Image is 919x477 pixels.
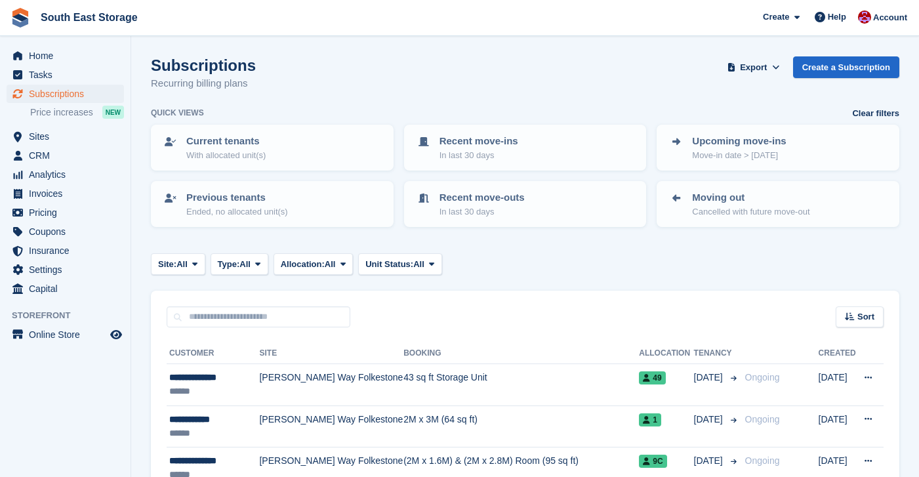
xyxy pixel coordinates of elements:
[281,258,325,271] span: Allocation:
[873,11,907,24] span: Account
[167,343,259,364] th: Customer
[439,205,525,218] p: In last 30 days
[239,258,251,271] span: All
[176,258,188,271] span: All
[29,241,108,260] span: Insurance
[7,325,124,344] a: menu
[29,165,108,184] span: Analytics
[7,127,124,146] a: menu
[694,413,725,426] span: [DATE]
[7,66,124,84] a: menu
[274,253,354,275] button: Allocation: All
[7,165,124,184] a: menu
[725,56,783,78] button: Export
[403,405,639,447] td: 2M x 3M (64 sq ft)
[439,190,525,205] p: Recent move-outs
[29,280,108,298] span: Capital
[7,47,124,65] a: menu
[151,107,204,119] h6: Quick views
[7,184,124,203] a: menu
[7,222,124,241] a: menu
[7,85,124,103] a: menu
[29,203,108,222] span: Pricing
[29,325,108,344] span: Online Store
[186,134,266,149] p: Current tenants
[29,146,108,165] span: CRM
[186,205,288,218] p: Ended, no allocated unit(s)
[639,455,666,468] span: 9C
[102,106,124,119] div: NEW
[29,127,108,146] span: Sites
[152,182,392,226] a: Previous tenants Ended, no allocated unit(s)
[819,343,856,364] th: Created
[828,10,846,24] span: Help
[763,10,789,24] span: Create
[151,56,256,74] h1: Subscriptions
[30,105,124,119] a: Price increases NEW
[259,364,403,406] td: [PERSON_NAME] Way Folkestone
[694,343,740,364] th: Tenancy
[692,190,809,205] p: Moving out
[858,10,871,24] img: Roger Norris
[35,7,143,28] a: South East Storage
[639,343,693,364] th: Allocation
[186,190,288,205] p: Previous tenants
[793,56,899,78] a: Create a Subscription
[29,222,108,241] span: Coupons
[745,372,780,383] span: Ongoing
[658,182,898,226] a: Moving out Cancelled with future move-out
[29,66,108,84] span: Tasks
[745,414,780,425] span: Ongoing
[325,258,336,271] span: All
[29,47,108,65] span: Home
[151,76,256,91] p: Recurring billing plans
[639,371,665,384] span: 49
[405,182,645,226] a: Recent move-outs In last 30 days
[852,107,899,120] a: Clear filters
[29,184,108,203] span: Invoices
[7,280,124,298] a: menu
[692,134,786,149] p: Upcoming move-ins
[30,106,93,119] span: Price increases
[259,343,403,364] th: Site
[152,126,392,169] a: Current tenants With allocated unit(s)
[218,258,240,271] span: Type:
[692,149,786,162] p: Move-in date > [DATE]
[12,309,131,322] span: Storefront
[403,343,639,364] th: Booking
[692,205,809,218] p: Cancelled with future move-out
[186,149,266,162] p: With allocated unit(s)
[259,405,403,447] td: [PERSON_NAME] Way Folkestone
[639,413,661,426] span: 1
[694,371,725,384] span: [DATE]
[819,364,856,406] td: [DATE]
[658,126,898,169] a: Upcoming move-ins Move-in date > [DATE]
[29,85,108,103] span: Subscriptions
[211,253,268,275] button: Type: All
[439,149,518,162] p: In last 30 days
[7,146,124,165] a: menu
[413,258,424,271] span: All
[405,126,645,169] a: Recent move-ins In last 30 days
[365,258,413,271] span: Unit Status:
[694,454,725,468] span: [DATE]
[151,253,205,275] button: Site: All
[7,203,124,222] a: menu
[745,455,780,466] span: Ongoing
[7,260,124,279] a: menu
[158,258,176,271] span: Site:
[29,260,108,279] span: Settings
[10,8,30,28] img: stora-icon-8386f47178a22dfd0bd8f6a31ec36ba5ce8667c1dd55bd0f319d3a0aa187defe.svg
[439,134,518,149] p: Recent move-ins
[7,241,124,260] a: menu
[358,253,441,275] button: Unit Status: All
[108,327,124,342] a: Preview store
[740,61,767,74] span: Export
[819,405,856,447] td: [DATE]
[403,364,639,406] td: 43 sq ft Storage Unit
[857,310,874,323] span: Sort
